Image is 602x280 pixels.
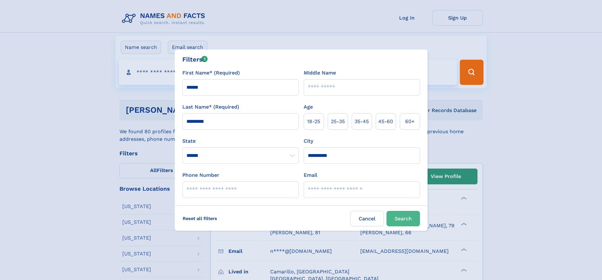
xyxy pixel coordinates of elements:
button: Search [386,211,420,226]
label: Reset all filters [179,211,221,226]
div: Filters [182,55,208,64]
span: 45‑60 [378,118,393,125]
label: Email [304,171,317,179]
label: State [182,137,299,145]
label: Cancel [350,211,384,226]
label: Middle Name [304,69,336,77]
label: City [304,137,313,145]
span: 25‑35 [331,118,345,125]
span: 35‑45 [355,118,369,125]
label: First Name* (Required) [182,69,240,77]
span: 18‑25 [307,118,320,125]
label: Phone Number [182,171,219,179]
span: 60+ [405,118,415,125]
label: Last Name* (Required) [182,103,239,111]
label: Age [304,103,313,111]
